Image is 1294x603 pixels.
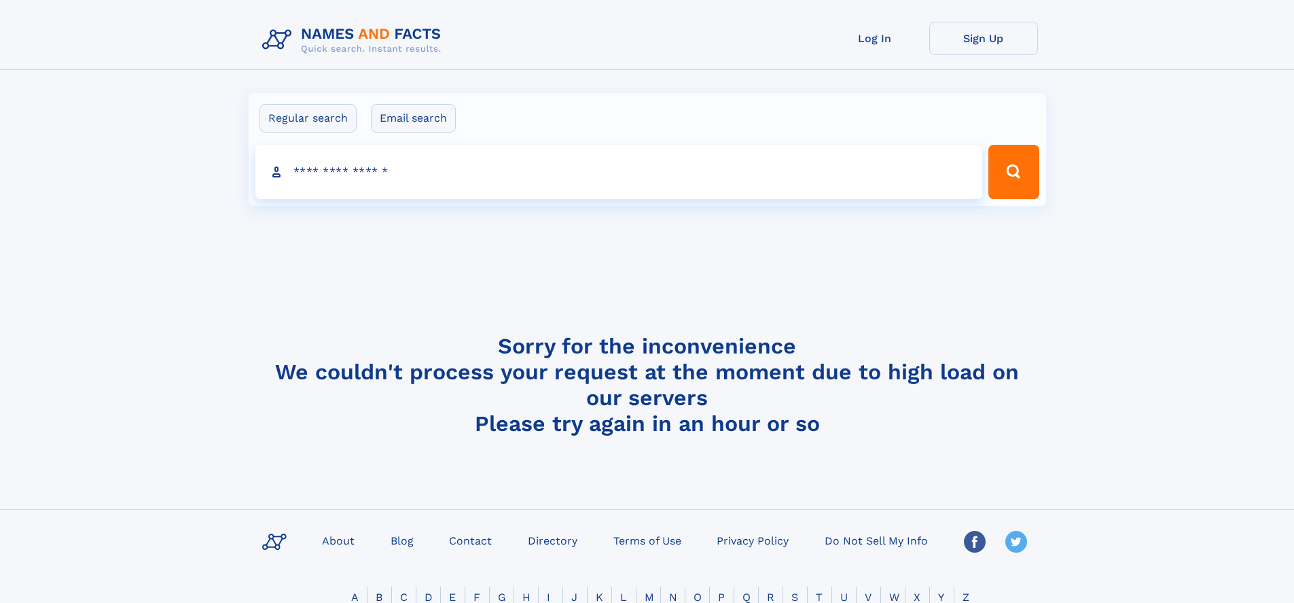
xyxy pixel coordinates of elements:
a: Blog [385,530,419,550]
a: Privacy Policy [711,530,794,550]
img: Facebook [964,531,986,553]
input: search input [255,145,983,199]
a: Sign Up [929,22,1038,55]
img: Logo Names and Facts [257,22,452,58]
label: Email search [371,104,456,133]
h4: Sorry for the inconvenience We couldn't process your request at the moment due to high load on ou... [257,333,1038,436]
a: Terms of Use [608,530,687,550]
a: Do Not Sell My Info [819,530,933,550]
a: Directory [522,530,583,550]
img: Twitter [1005,531,1027,553]
button: Search Button [988,145,1039,199]
a: Contact [444,530,497,550]
label: Regular search [259,104,357,133]
a: About [317,530,360,550]
a: Log In [821,22,929,55]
